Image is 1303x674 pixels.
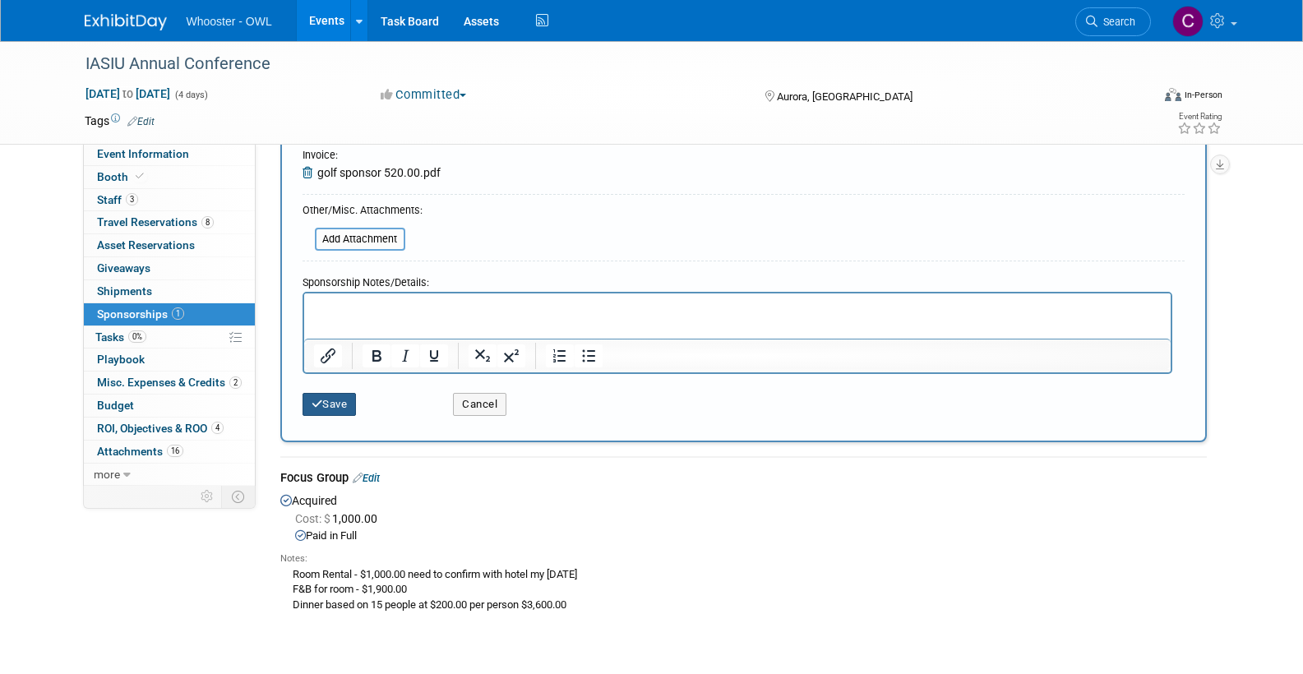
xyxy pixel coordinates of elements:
a: Shipments [84,280,255,302]
div: Sponsorship Notes/Details: [303,268,1172,292]
span: 0% [128,330,146,343]
div: Paid in Full [295,529,1207,544]
span: Event Information [97,147,189,160]
a: Attachments16 [84,441,255,463]
a: Booth [84,166,255,188]
a: Playbook [84,349,255,371]
div: Notes: [280,552,1207,566]
img: Clare Louise Southcombe [1172,6,1204,37]
button: Cancel [453,393,506,416]
button: Numbered list [546,344,574,367]
span: Asset Reservations [97,238,195,252]
button: Bold [363,344,390,367]
span: [DATE] [DATE] [85,86,171,101]
span: Staff [97,193,138,206]
a: Remove Attachment [303,166,317,179]
a: Tasks0% [84,326,255,349]
iframe: Rich Text Area [304,293,1171,339]
span: Search [1097,16,1135,28]
span: Misc. Expenses & Credits [97,376,242,389]
td: Personalize Event Tab Strip [193,486,222,507]
div: IASIU Annual Conference [80,49,1126,79]
button: Bullet list [575,344,603,367]
div: Event Rating [1177,113,1222,121]
span: to [120,87,136,100]
img: ExhibitDay [85,14,167,30]
a: Edit [127,116,155,127]
span: Whooster - OWL [187,15,272,28]
a: Sponsorships1 [84,303,255,325]
span: Travel Reservations [97,215,214,229]
a: Search [1075,7,1151,36]
div: Acquired [280,490,1207,618]
span: more [94,468,120,481]
span: Budget [97,399,134,412]
a: Giveaways [84,257,255,279]
img: Format-Inperson.png [1165,88,1181,101]
div: Event Format [1054,85,1223,110]
span: (4 days) [173,90,208,100]
span: ROI, Objectives & ROO [97,422,224,435]
div: In-Person [1184,89,1222,101]
button: Committed [375,86,473,104]
td: Tags [85,113,155,129]
a: Misc. Expenses & Credits2 [84,372,255,394]
div: Focus Group [280,469,1207,490]
span: Cost: $ [295,512,332,525]
span: 3 [126,193,138,205]
a: more [84,464,255,486]
i: Booth reservation complete [136,172,144,181]
a: Budget [84,395,255,417]
button: Superscript [497,344,525,367]
a: Edit [353,472,380,484]
button: Underline [420,344,448,367]
div: Other/Misc. Attachments: [303,203,423,222]
span: Giveaways [97,261,150,275]
span: 1,000.00 [295,512,384,525]
button: Insert/edit link [314,344,342,367]
button: Italic [391,344,419,367]
a: Event Information [84,143,255,165]
span: Tasks [95,330,146,344]
button: Subscript [469,344,497,367]
div: Room Rental - $1,000.00 need to confirm with hotel my [DATE] F&B for room - $1,900.00 Dinner base... [280,566,1207,613]
span: 8 [201,216,214,229]
span: 2 [229,376,242,389]
button: Save [303,393,357,416]
a: Asset Reservations [84,234,255,256]
td: Toggle Event Tabs [221,486,255,507]
span: Playbook [97,353,145,366]
span: golf sponsor 520.00.pdf [317,166,441,179]
span: 1 [172,307,184,320]
a: Travel Reservations8 [84,211,255,233]
span: Booth [97,170,147,183]
span: 4 [211,422,224,434]
a: Staff3 [84,189,255,211]
span: 16 [167,445,183,457]
span: Aurora, [GEOGRAPHIC_DATA] [777,90,913,103]
div: Invoice: [303,148,441,164]
span: Sponsorships [97,307,184,321]
span: Shipments [97,284,152,298]
span: Attachments [97,445,183,458]
a: ROI, Objectives & ROO4 [84,418,255,440]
